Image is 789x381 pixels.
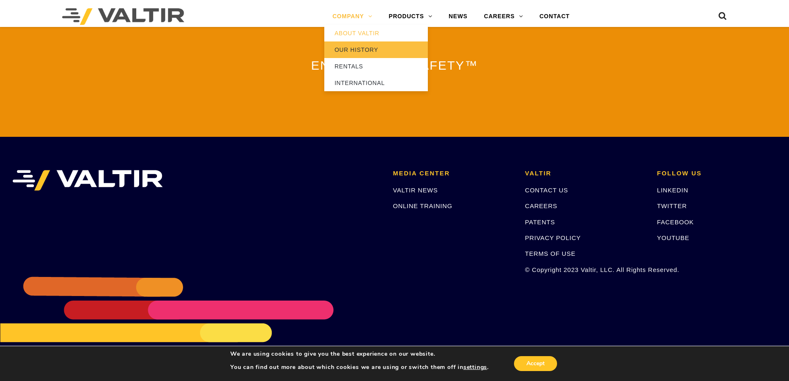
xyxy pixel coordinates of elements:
[525,265,645,274] p: © Copyright 2023 Valtir, LLC. All Rights Reserved.
[324,41,428,58] a: OUR HISTORY
[324,8,381,25] a: COMPANY
[311,58,478,72] span: ENGINEERING SAFETY™
[525,250,576,257] a: TERMS OF USE
[324,25,428,41] a: ABOUT VALTIR
[476,8,531,25] a: CAREERS
[657,218,694,226] a: FACEBOOK
[463,364,487,371] button: settings
[514,356,557,371] button: Accept
[657,234,689,241] a: YOUTUBE
[230,364,489,371] p: You can find out more about which cookies we are using or switch them off in .
[381,8,441,25] a: PRODUCTS
[531,8,578,25] a: CONTACT
[525,170,645,177] h2: VALTIR
[62,8,184,25] img: Valtir
[393,202,452,209] a: ONLINE TRAINING
[525,234,581,241] a: PRIVACY POLICY
[324,75,428,91] a: INTERNATIONAL
[525,218,555,226] a: PATENTS
[440,8,475,25] a: NEWS
[525,202,557,209] a: CAREERS
[657,170,777,177] h2: FOLLOW US
[657,187,688,194] a: LINKEDIN
[393,187,438,194] a: VALTIR NEWS
[12,170,163,191] img: VALTIR
[230,350,489,358] p: We are using cookies to give you the best experience on our website.
[324,58,428,75] a: RENTALS
[393,170,513,177] h2: MEDIA CENTER
[525,187,568,194] a: CONTACT US
[657,202,687,209] a: TWITTER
